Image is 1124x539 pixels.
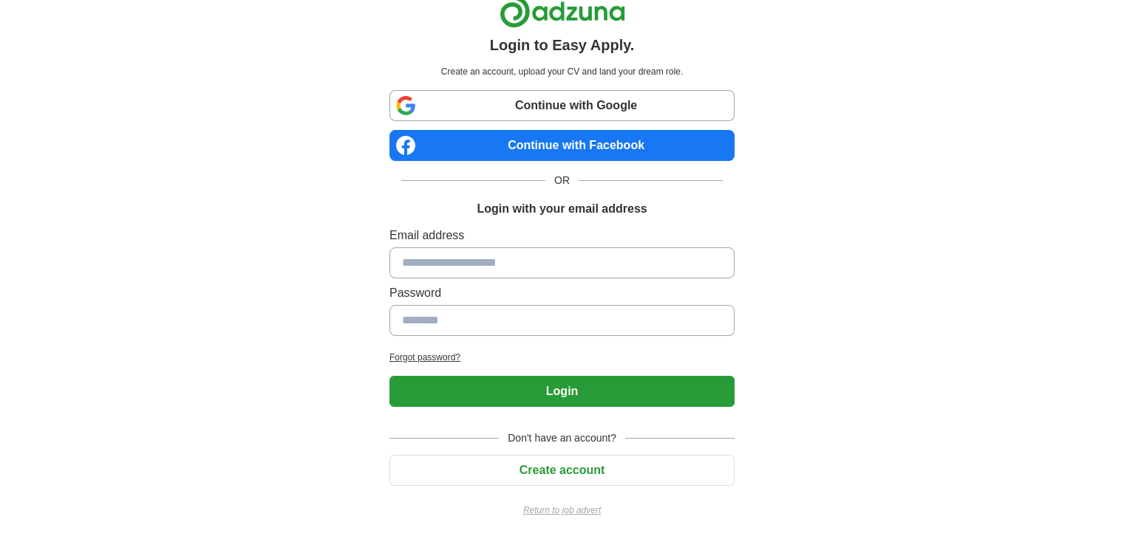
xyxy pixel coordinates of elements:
h1: Login to Easy Apply. [490,34,635,56]
label: Email address [389,227,735,244]
p: Create an account, upload your CV and land your dream role. [392,65,732,78]
a: Continue with Facebook [389,130,735,161]
a: Create account [389,464,735,476]
a: Return to job advert [389,504,735,517]
a: Forgot password? [389,351,735,364]
span: OR [545,173,579,188]
label: Password [389,284,735,302]
a: Continue with Google [389,90,735,121]
button: Create account [389,455,735,486]
button: Login [389,376,735,407]
span: Don't have an account? [499,430,625,446]
h1: Login with your email address [477,200,647,218]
